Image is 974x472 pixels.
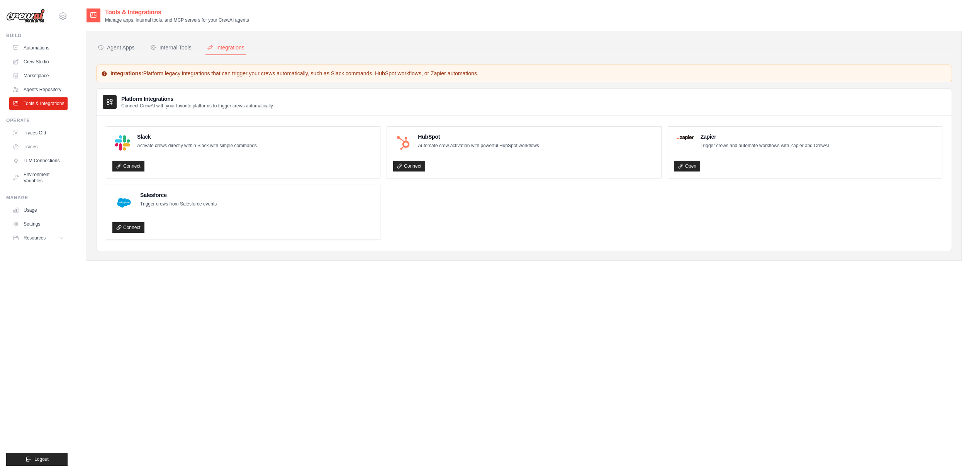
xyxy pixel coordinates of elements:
[6,32,68,39] div: Build
[9,83,68,96] a: Agents Repository
[701,142,829,150] p: Trigger crews and automate workflows with Zapier and CrewAI
[418,142,539,150] p: Automate crew activation with powerful HubSpot workflows
[149,41,193,55] button: Internal Tools
[101,70,947,77] p: Platform legacy integrations that can trigger your crews automatically, such as Slack commands, H...
[9,42,68,54] a: Automations
[9,141,68,153] a: Traces
[9,218,68,230] a: Settings
[9,204,68,216] a: Usage
[24,235,46,241] span: Resources
[674,161,700,171] a: Open
[677,135,694,140] img: Zapier Logo
[137,133,257,141] h4: Slack
[207,44,244,51] div: Integrations
[6,117,68,124] div: Operate
[6,195,68,201] div: Manage
[9,70,68,82] a: Marketplace
[9,56,68,68] a: Crew Studio
[112,161,144,171] a: Connect
[115,194,133,212] img: Salesforce Logo
[395,135,411,151] img: HubSpot Logo
[205,41,246,55] button: Integrations
[150,44,192,51] div: Internal Tools
[96,41,136,55] button: Agent Apps
[9,232,68,244] button: Resources
[140,200,217,208] p: Trigger crews from Salesforce events
[105,17,249,23] p: Manage apps, internal tools, and MCP servers for your CrewAI agents
[112,222,144,233] a: Connect
[6,9,45,24] img: Logo
[121,95,273,103] h3: Platform Integrations
[110,70,143,76] strong: Integrations:
[115,135,130,151] img: Slack Logo
[140,191,217,199] h4: Salesforce
[393,161,425,171] a: Connect
[9,127,68,139] a: Traces Old
[418,133,539,141] h4: HubSpot
[137,142,257,150] p: Activate crews directly within Slack with simple commands
[9,168,68,187] a: Environment Variables
[105,8,249,17] h2: Tools & Integrations
[6,453,68,466] button: Logout
[121,103,273,109] p: Connect CrewAI with your favorite platforms to trigger crews automatically
[701,133,829,141] h4: Zapier
[9,155,68,167] a: LLM Connections
[98,44,135,51] div: Agent Apps
[34,456,49,462] span: Logout
[9,97,68,110] a: Tools & Integrations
